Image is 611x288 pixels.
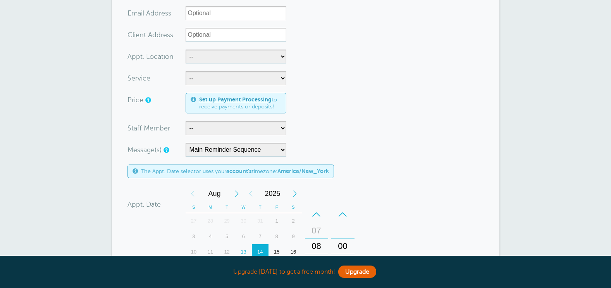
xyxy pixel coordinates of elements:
[285,213,302,229] div: Saturday, August 2
[235,229,252,244] div: 6
[235,201,252,213] th: W
[127,75,150,82] label: Service
[202,213,219,229] div: Monday, July 28
[268,229,285,244] div: Friday, August 8
[127,6,186,20] div: ress
[219,244,235,260] div: Tuesday, August 12
[127,146,162,153] label: Message(s)
[230,186,244,201] div: Next Month
[186,28,286,42] input: Optional
[334,238,352,254] div: 00
[268,244,285,260] div: 15
[202,229,219,244] div: 4
[252,229,268,244] div: Thursday, August 7
[186,229,202,244] div: Sunday, August 3
[127,53,174,60] label: Appt. Location
[268,213,285,229] div: 1
[331,207,355,286] div: Minutes
[202,229,219,244] div: Monday, August 4
[252,244,268,260] div: 14
[268,201,285,213] th: F
[252,229,268,244] div: 7
[307,238,326,254] div: 08
[285,244,302,260] div: Saturday, August 16
[252,213,268,229] div: Thursday, July 31
[141,10,159,17] span: il Add
[258,186,288,201] span: 2025
[199,96,281,110] span: to receive payments or deposits!
[127,125,170,132] label: Staff Member
[307,223,326,238] div: 07
[186,213,202,229] div: 27
[252,213,268,229] div: 31
[219,229,235,244] div: 5
[141,168,329,175] span: The Appt. Date selector uses your timezone:
[199,96,272,103] a: Set up Payment Processing
[235,244,252,260] div: Today, Wednesday, August 13
[307,254,326,269] div: 09
[252,201,268,213] th: T
[235,244,252,260] div: 13
[285,229,302,244] div: Saturday, August 9
[268,244,285,260] div: Friday, August 15
[200,186,230,201] span: August
[334,254,352,269] div: 15
[202,213,219,229] div: 28
[305,207,328,286] div: Hours
[186,6,286,20] input: Optional
[235,213,252,229] div: 30
[219,244,235,260] div: 12
[244,186,258,201] div: Previous Year
[186,244,202,260] div: 10
[226,168,252,174] b: account's
[285,229,302,244] div: 9
[127,10,141,17] span: Ema
[112,264,499,280] div: Upgrade [DATE] to get a free month!
[202,244,219,260] div: 11
[268,229,285,244] div: 8
[277,168,329,174] b: America/New_York
[285,201,302,213] th: S
[127,201,161,208] label: Appt. Date
[252,244,268,260] div: Thursday, August 14
[219,213,235,229] div: Tuesday, July 29
[186,229,202,244] div: 3
[285,213,302,229] div: 2
[219,201,235,213] th: T
[285,244,302,260] div: 16
[186,213,202,229] div: Sunday, July 27
[186,201,202,213] th: S
[202,201,219,213] th: M
[202,244,219,260] div: Monday, August 11
[235,229,252,244] div: Wednesday, August 6
[235,213,252,229] div: Wednesday, July 30
[219,213,235,229] div: 29
[127,96,143,103] label: Price
[164,147,168,153] a: Simple templates and custom messages will use the reminder schedule set under Settings > Reminder...
[219,229,235,244] div: Tuesday, August 5
[186,244,202,260] div: Sunday, August 10
[145,98,150,103] a: An optional price for the appointment. If you set a price, you can include a payment link in your...
[186,186,200,201] div: Previous Month
[268,213,285,229] div: Friday, August 1
[288,186,302,201] div: Next Year
[127,31,173,38] label: Client Address
[338,266,376,278] a: Upgrade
